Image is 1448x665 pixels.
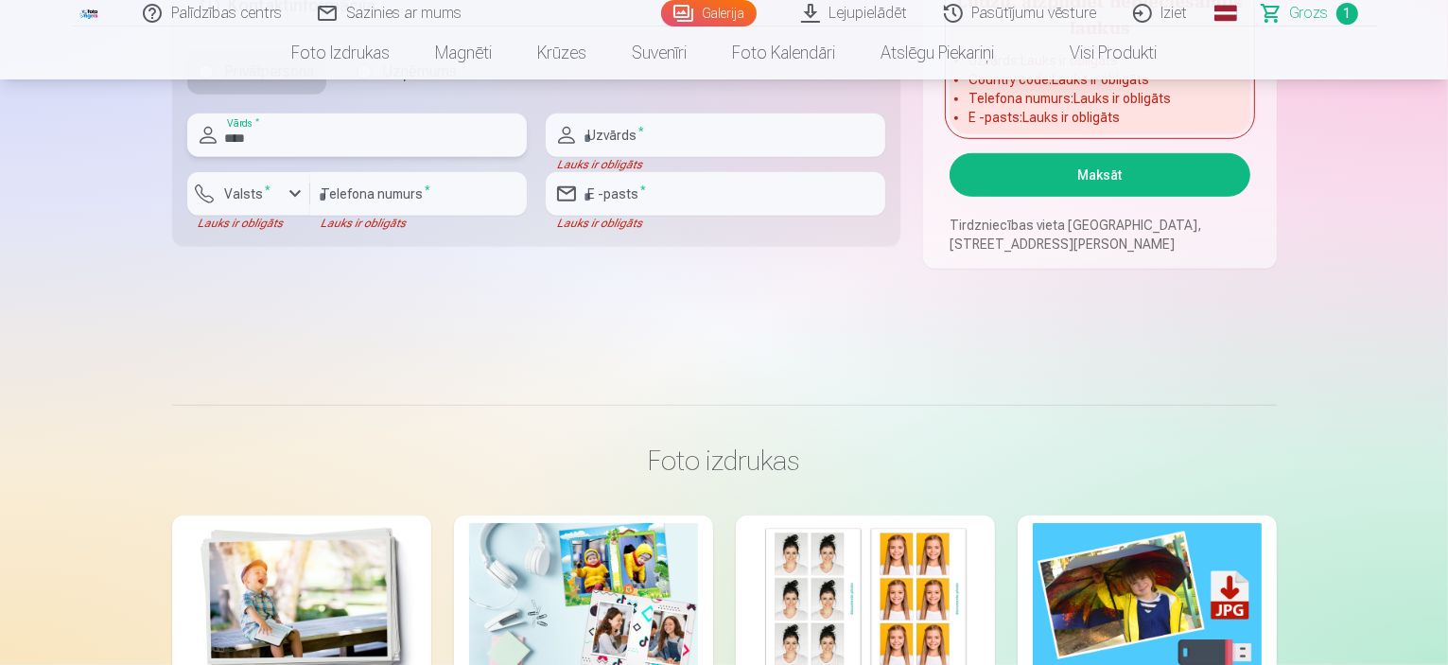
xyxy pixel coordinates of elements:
[1336,3,1358,25] span: 1
[968,108,1230,127] li: E -pasts : Lauks ir obligāts
[609,26,709,79] a: Suvenīri
[269,26,412,79] a: Foto izdrukas
[79,8,100,19] img: /fa1
[187,172,310,216] button: Valsts*
[187,216,310,231] div: Lauks ir obligāts
[515,26,609,79] a: Krūzes
[412,26,515,79] a: Magnēti
[950,216,1249,254] p: Tirdzniecības vieta [GEOGRAPHIC_DATA], [STREET_ADDRESS][PERSON_NAME]
[858,26,1017,79] a: Atslēgu piekariņi
[950,153,1249,197] button: Maksāt
[546,216,885,231] div: Lauks ir obligāts
[709,26,858,79] a: Foto kalendāri
[310,216,527,231] div: Lauks ir obligāts
[968,89,1230,108] li: Telefona numurs : Lauks ir obligāts
[546,157,885,172] div: Lauks ir obligāts
[187,444,1262,478] h3: Foto izdrukas
[1017,26,1179,79] a: Visi produkti
[1290,2,1329,25] span: Grozs
[218,184,279,203] label: Valsts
